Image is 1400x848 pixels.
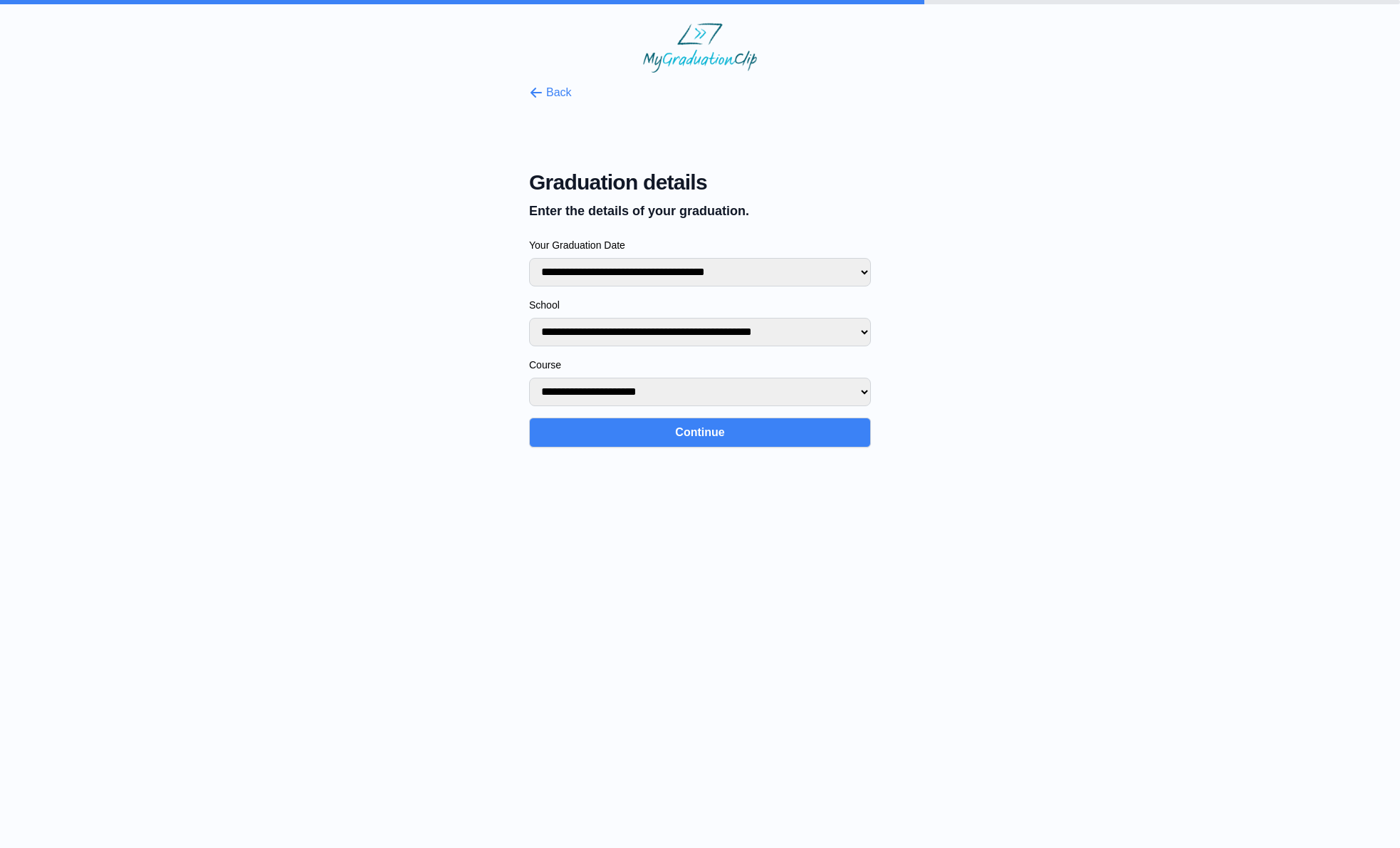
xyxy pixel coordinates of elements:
label: Course [529,358,871,372]
img: MyGraduationClip [643,23,757,73]
label: Your Graduation Date [529,238,871,252]
p: Enter the details of your graduation. [529,201,871,221]
button: Back [529,84,572,101]
label: School [529,298,871,312]
span: Graduation details [529,170,871,195]
button: Continue [529,418,871,448]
